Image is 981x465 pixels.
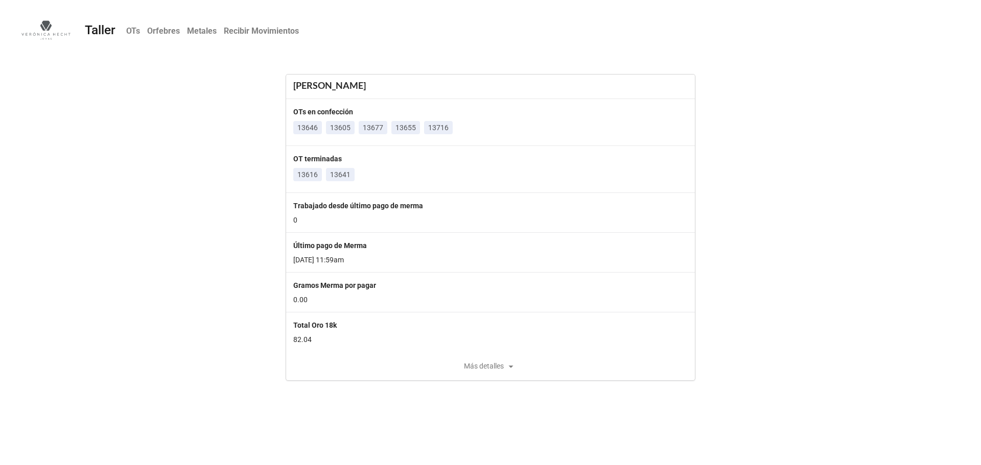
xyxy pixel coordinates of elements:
[293,202,423,210] b: Trabajado desde último pago de merma
[330,169,351,180] p: 13641
[293,108,353,116] b: OTs en confección
[126,26,140,36] b: OTs
[293,321,337,329] b: Total Oro 18k
[395,123,416,133] p: 13655
[428,123,449,133] p: 13716
[293,241,367,250] b: Último pago de Merma
[293,334,688,345] p: 82.04
[363,123,383,133] p: 13677
[297,123,318,133] p: 13646
[293,155,342,163] b: OT terminadas
[187,26,217,36] b: Metales
[297,169,318,180] p: 13616
[293,255,688,265] p: [DATE] 11:59am
[224,26,299,36] b: Recibir Movimientos
[15,20,77,39] img: xx5iye1uJt%2Flogoweb_desktop.jpg
[220,21,302,41] a: Recibir Movimientos
[293,80,688,91] div: [PERSON_NAME]
[293,281,376,289] b: Gramos Merma por pagar
[293,215,688,225] p: 0
[144,21,183,41] a: Orfebres
[123,21,144,41] a: OTs
[147,26,180,36] b: Orfebres
[183,21,220,41] a: Metales
[286,360,695,372] div: Más detalles
[85,24,115,37] div: Taller
[330,123,351,133] p: 13605
[293,295,688,305] p: 0.00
